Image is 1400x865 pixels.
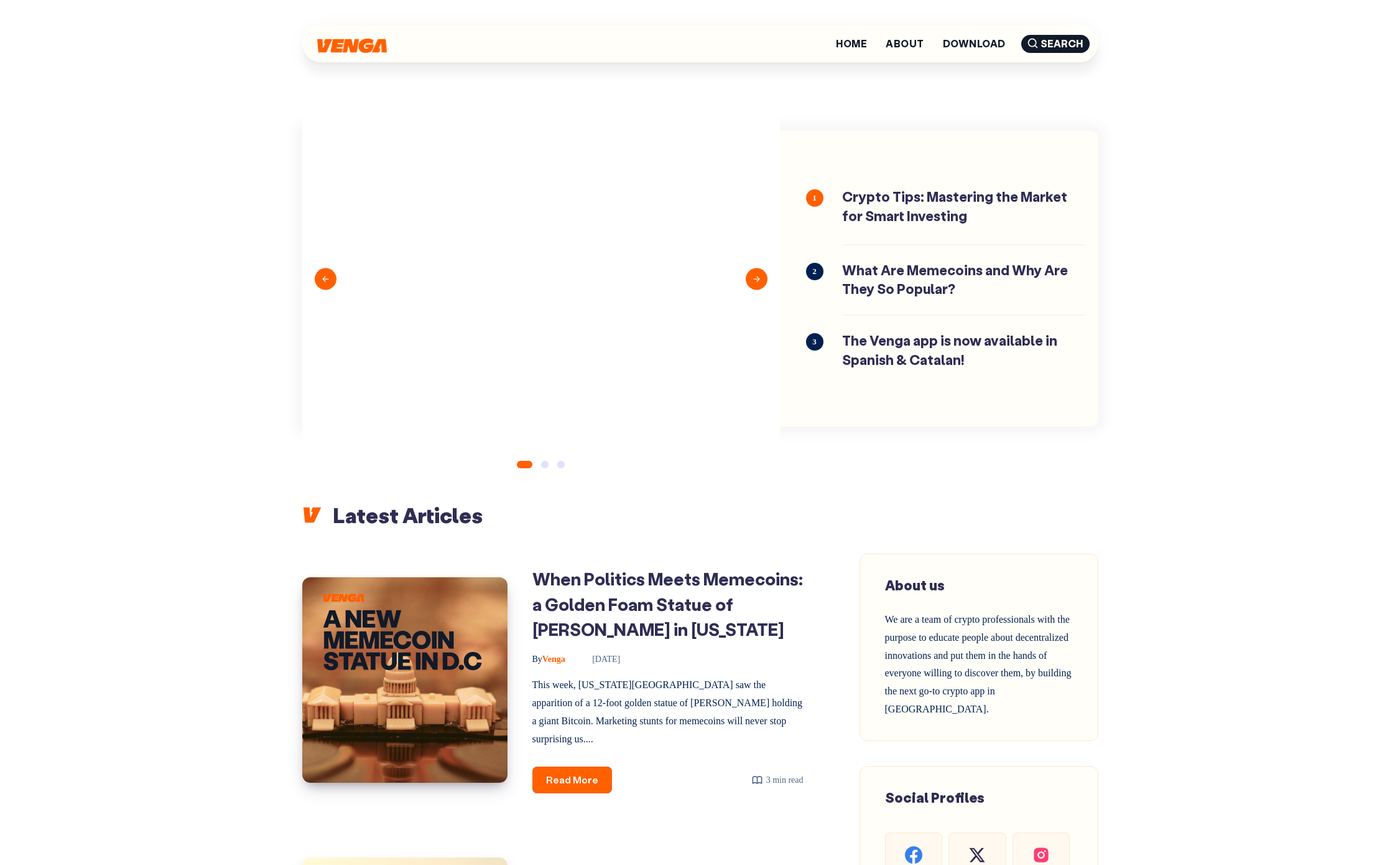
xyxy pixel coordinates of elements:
[317,39,387,53] img: Venga Blog
[315,268,336,290] button: Previous
[885,788,985,806] span: Social Profiles
[532,655,542,664] span: By
[532,567,803,640] a: When Politics Meets Memecoins: a Golden Foam Statue of [PERSON_NAME] in [US_STATE]
[806,263,823,280] span: 2
[943,39,1006,49] a: Download
[541,461,549,468] button: 2 of 3
[806,189,823,207] span: 1
[517,461,532,468] button: 1 of 3
[806,333,823,351] span: 3
[885,576,945,594] span: About us
[751,772,804,788] div: 3 min read
[746,268,767,290] button: Next
[532,767,612,793] a: Read More
[532,655,565,664] span: Venga
[532,676,804,748] p: This week, [US_STATE][GEOGRAPHIC_DATA] saw the apparition of a 12-foot golden statue of [PERSON_N...
[302,501,1098,529] h2: Latest Articles
[886,39,924,49] a: About
[557,461,565,468] button: 3 of 3
[532,655,568,664] a: ByVenga
[1021,35,1090,53] span: Search
[836,39,867,49] a: Home
[885,614,1072,714] span: We are a team of crypto professionals with the purpose to educate people about decentralized inno...
[575,655,620,664] time: [DATE]
[302,577,508,783] img: Image of: When Politics Meets Memecoins: a Golden Foam Statue of Donald Trump in Washington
